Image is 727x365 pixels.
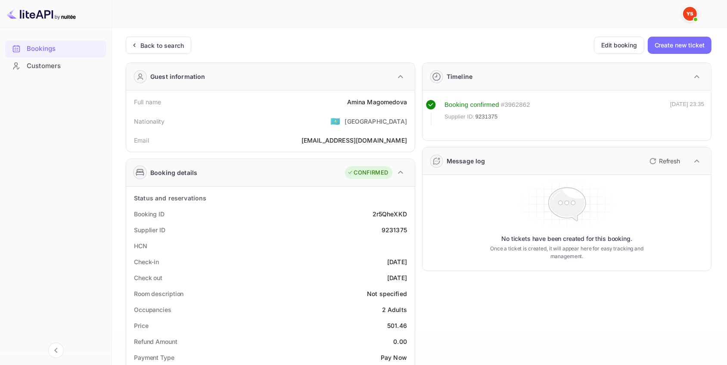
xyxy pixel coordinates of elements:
a: Bookings [5,41,106,56]
div: 9231375 [382,225,407,234]
button: Collapse navigation [48,343,64,358]
p: Once a ticket is created, it will appear here for easy tracking and management. [489,245,644,260]
div: Email [134,136,149,145]
div: Bookings [5,41,106,57]
img: Yandex Support [683,7,697,21]
div: Supplier ID [134,225,165,234]
div: Payment Type [134,353,174,362]
span: United States [330,113,340,129]
div: Room description [134,289,183,298]
div: [EMAIL_ADDRESS][DOMAIN_NAME] [301,136,407,145]
div: Nationality [134,117,165,126]
div: Customers [27,61,102,71]
div: Guest information [150,72,205,81]
div: Occupancies [134,305,171,314]
div: [DATE] 23:35 [670,100,704,125]
div: # 3962862 [501,100,530,110]
p: Refresh [659,156,680,165]
span: Supplier ID: [444,112,475,121]
div: [GEOGRAPHIC_DATA] [345,117,407,126]
div: Pay Now [381,353,407,362]
div: HCN [134,241,147,250]
div: 2r5QheXKD [373,209,407,218]
div: [DATE] [387,257,407,266]
div: Status and reservations [134,193,206,203]
p: No tickets have been created for this booking. [501,234,632,243]
div: Amina Magomedova [347,97,407,106]
div: Price [134,321,149,330]
img: LiteAPI logo [7,7,76,21]
div: CONFIRMED [347,168,388,177]
span: 9231375 [475,112,498,121]
div: Message log [447,156,485,165]
div: Check-in [134,257,159,266]
div: Timeline [447,72,472,81]
div: Refund Amount [134,337,177,346]
button: Edit booking [594,37,644,54]
div: Booking details [150,168,197,177]
div: Check out [134,273,162,282]
div: Bookings [27,44,102,54]
div: Booking confirmed [444,100,499,110]
div: 501.46 [387,321,407,330]
div: 2 Adults [382,305,407,314]
a: Customers [5,58,106,74]
div: Customers [5,58,106,75]
button: Create new ticket [648,37,711,54]
div: 0.00 [393,337,407,346]
div: Not specified [367,289,407,298]
div: Booking ID [134,209,165,218]
div: Full name [134,97,161,106]
div: [DATE] [387,273,407,282]
div: Back to search [140,41,184,50]
button: Refresh [644,154,684,168]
